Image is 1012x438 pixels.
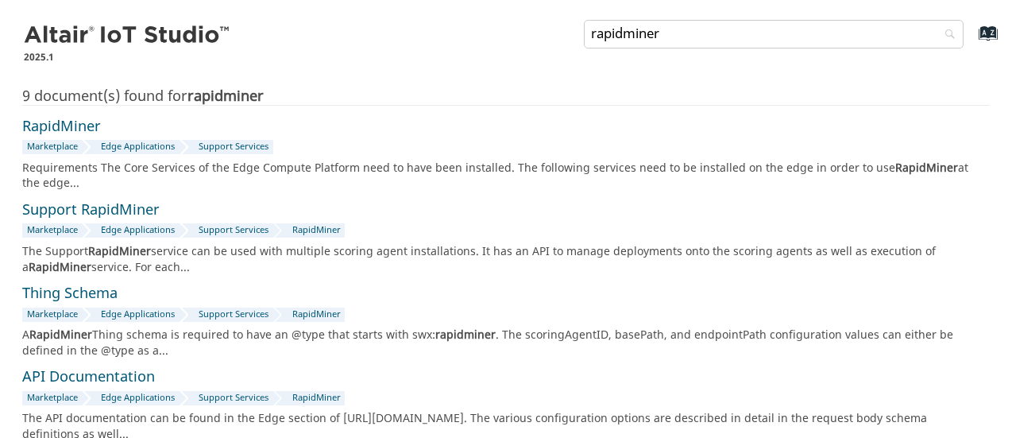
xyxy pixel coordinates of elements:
[195,140,273,154] a: Support Services
[187,86,264,107] span: rapidminer
[288,223,345,238] a: RapidMiner
[288,308,345,322] a: RapidMiner
[953,33,989,49] a: Go to index terms page
[22,223,82,238] a: Marketplace
[24,23,232,48] img: Altair IoT Studio
[22,283,118,304] a: Thing Schema
[22,244,984,275] div: The Support service can be used with multiple scoring agent installations. It has an API to manag...
[29,259,91,276] span: RapidMiner
[195,223,273,238] a: Support Services
[195,308,273,322] a: Support Services
[97,140,180,154] a: Edge Applications
[97,391,180,405] a: Edge Applications
[24,50,232,64] p: 2025.1
[22,140,82,154] a: Marketplace
[88,243,151,260] span: RapidMiner
[22,200,160,221] a: Support RapidMiner
[22,89,990,105] div: 9 document(s) found for
[22,308,82,322] a: Marketplace
[924,20,968,51] button: Search
[22,366,155,388] a: API Documentation
[97,223,180,238] a: Edge Applications
[97,308,180,322] a: Edge Applications
[288,391,345,405] a: RapidMiner
[435,327,496,343] span: rapidminer
[895,160,958,176] span: RapidMiner
[29,327,92,343] span: RapidMiner
[22,116,101,138] a: RapidMiner
[22,161,984,192] div: Requirements The Core Services of the Edge Compute Platform need to have been installed. The foll...
[22,391,82,405] a: Marketplace
[584,20,964,48] input: Search query
[22,328,984,359] div: A Thing schema is required to have an @type that starts with swx: . The scoringAgentID, basePath,...
[195,391,273,405] a: Support Services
